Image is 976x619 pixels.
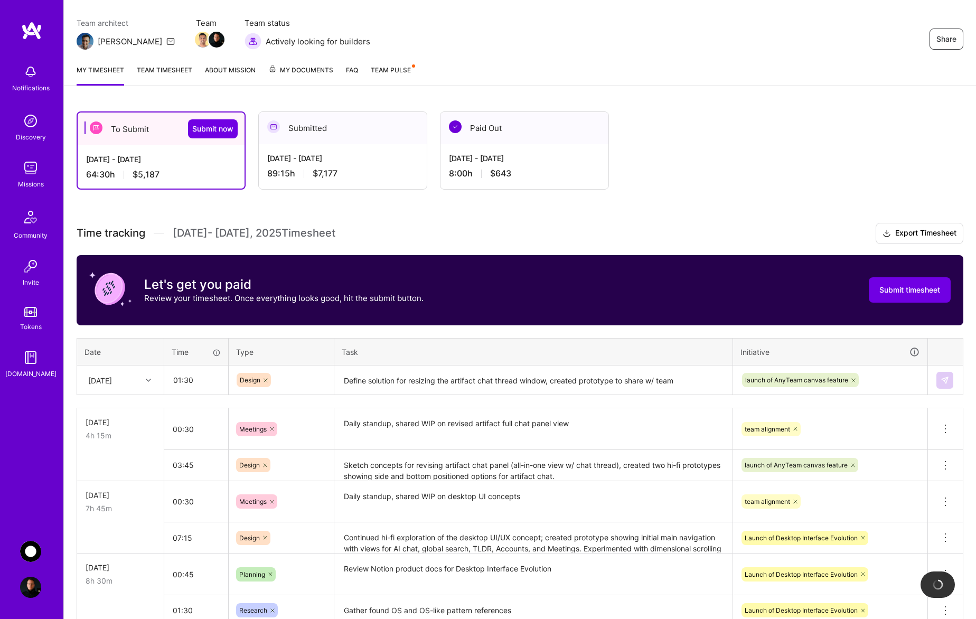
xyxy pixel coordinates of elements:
img: Submit [941,376,949,384]
div: [DATE] [86,562,155,573]
div: 7h 45m [86,503,155,514]
input: HH:MM [165,366,228,394]
span: Team [196,17,223,29]
div: Tokens [20,321,42,332]
div: 8h 30m [86,575,155,586]
span: Share [936,34,956,44]
span: Launch of Desktop Interface Evolution [745,570,858,578]
div: [PERSON_NAME] [98,36,162,47]
textarea: Daily standup, shared WIP on revised artifact full chat panel view [335,409,731,449]
img: logo [21,21,42,40]
div: [DATE] [88,374,112,386]
textarea: Define solution for resizing the artifact chat thread window, created prototype to share w/ team [335,367,731,395]
span: Meetings [239,498,267,505]
th: Task [334,338,733,365]
input: HH:MM [164,524,228,552]
img: coin [89,268,132,310]
div: 89:15 h [267,168,418,179]
span: Design [239,534,260,542]
img: Actively looking for builders [245,33,261,50]
button: Share [930,29,963,50]
span: $5,187 [133,169,159,180]
textarea: Sketch concepts for revising artifact chat panel (all-in-one view w/ chat thread), created two hi... [335,451,731,480]
img: teamwork [20,157,41,179]
div: Time [172,346,221,358]
a: My Documents [268,64,333,86]
span: Design [239,461,260,469]
div: Paid Out [440,112,608,144]
input: HH:MM [164,451,228,479]
img: To Submit [90,121,102,134]
span: Time tracking [77,227,145,240]
th: Date [77,338,164,365]
p: Review your timesheet. Once everything looks good, hit the submit button. [144,293,424,304]
input: HH:MM [164,415,228,443]
img: Team Architect [77,33,93,50]
span: Actively looking for builders [266,36,370,47]
img: Submitted [267,120,280,133]
div: [DOMAIN_NAME] [5,368,57,379]
a: Team timesheet [137,64,192,86]
div: [DATE] [86,417,155,428]
span: Meetings [239,425,267,433]
span: Submit timesheet [879,285,940,295]
img: AnyTeam: Team for AI-Powered Sales Platform [20,541,41,562]
span: $7,177 [313,168,337,179]
img: Paid Out [449,120,462,133]
div: null [936,372,954,389]
span: launch of AnyTeam canvas feature [745,376,848,384]
i: icon Download [883,228,891,239]
textarea: Review Notion product docs for Desktop Interface Evolution [335,555,731,594]
a: Team Member Avatar [210,31,223,49]
span: Planning [239,570,265,578]
img: Team Member Avatar [195,32,211,48]
div: Community [14,230,48,241]
span: Submit now [192,124,233,134]
div: Missions [18,179,44,190]
span: Design [240,376,260,384]
div: Submitted [259,112,427,144]
div: To Submit [78,112,245,145]
a: Team Pulse [371,64,414,86]
div: 8:00 h [449,168,600,179]
th: Type [229,338,334,365]
img: bell [20,61,41,82]
span: Team architect [77,17,175,29]
button: Submit timesheet [869,277,951,303]
textarea: Daily standup, shared WIP on desktop UI concepts [335,482,731,522]
div: Discovery [16,132,46,143]
a: About Mission [205,64,256,86]
a: Team Member Avatar [196,31,210,49]
div: [DATE] - [DATE] [86,154,236,165]
span: team alignment [745,498,790,505]
img: guide book [20,347,41,368]
i: icon Chevron [146,378,151,383]
button: Export Timesheet [876,223,963,244]
img: Invite [20,256,41,277]
span: Launch of Desktop Interface Evolution [745,606,858,614]
a: My timesheet [77,64,124,86]
div: [DATE] - [DATE] [267,153,418,164]
img: loading [931,578,944,591]
img: Community [18,204,43,230]
span: [DATE] - [DATE] , 2025 Timesheet [173,227,335,240]
span: Research [239,606,267,614]
div: 4h 15m [86,430,155,441]
div: [DATE] - [DATE] [449,153,600,164]
img: User Avatar [20,577,41,598]
div: Notifications [12,82,50,93]
img: tokens [24,307,37,317]
a: AnyTeam: Team for AI-Powered Sales Platform [17,541,44,562]
textarea: Continued hi-fi exploration of the desktop UI/UX concept; created prototype showing initial main ... [335,523,731,552]
input: HH:MM [164,560,228,588]
img: discovery [20,110,41,132]
a: FAQ [346,64,358,86]
span: $643 [490,168,511,179]
input: HH:MM [164,487,228,515]
span: team alignment [745,425,790,433]
div: 64:30 h [86,169,236,180]
span: My Documents [268,64,333,76]
button: Submit now [188,119,238,138]
div: Initiative [740,346,920,358]
span: Launch of Desktop Interface Evolution [745,534,858,542]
